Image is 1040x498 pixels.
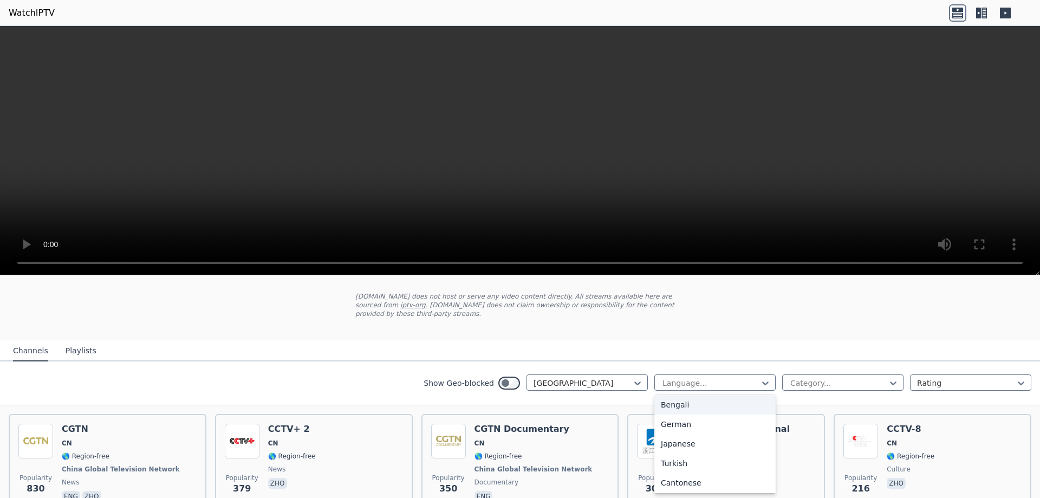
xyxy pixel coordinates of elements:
img: CGTN Documentary [431,424,466,458]
label: Show Geo-blocked [424,378,494,389]
img: CCTV+ 2 [225,424,259,458]
div: Bengali [654,395,776,415]
span: 350 [439,482,457,495]
span: Popularity [226,474,258,482]
img: Zhejiang International Channel [637,424,672,458]
span: 🌎 Region-free [62,452,109,461]
div: German [654,415,776,434]
span: 🌎 Region-free [268,452,316,461]
img: CCTV-8 [843,424,878,458]
span: China Global Television Network [474,465,593,474]
div: Turkish [654,454,776,473]
span: 🌎 Region-free [887,452,934,461]
span: Popularity [638,474,671,482]
span: CN [474,439,485,448]
span: 🌎 Region-free [474,452,522,461]
h6: CGTN [62,424,182,435]
img: CGTN [18,424,53,458]
span: Popularity [844,474,877,482]
span: CN [268,439,278,448]
p: [DOMAIN_NAME] does not host or serve any video content directly. All streams available here are s... [355,292,685,318]
span: news [62,478,79,487]
h6: CCTV-8 [887,424,934,435]
span: 830 [27,482,44,495]
p: zho [887,478,906,489]
span: 216 [851,482,869,495]
a: iptv-org [400,301,426,309]
span: Popularity [432,474,465,482]
a: WatchIPTV [9,7,55,20]
span: China Global Television Network [62,465,180,474]
div: Cantonese [654,473,776,493]
h6: CGTN Documentary [474,424,595,435]
button: Channels [13,341,48,361]
span: CN [887,439,897,448]
span: documentary [474,478,519,487]
div: Japanese [654,434,776,454]
span: news [268,465,285,474]
p: zho [268,478,287,489]
h6: CCTV+ 2 [268,424,316,435]
span: Popularity [19,474,52,482]
span: 305 [646,482,664,495]
button: Playlists [66,341,96,361]
span: 379 [233,482,251,495]
span: culture [887,465,911,474]
span: CN [62,439,72,448]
